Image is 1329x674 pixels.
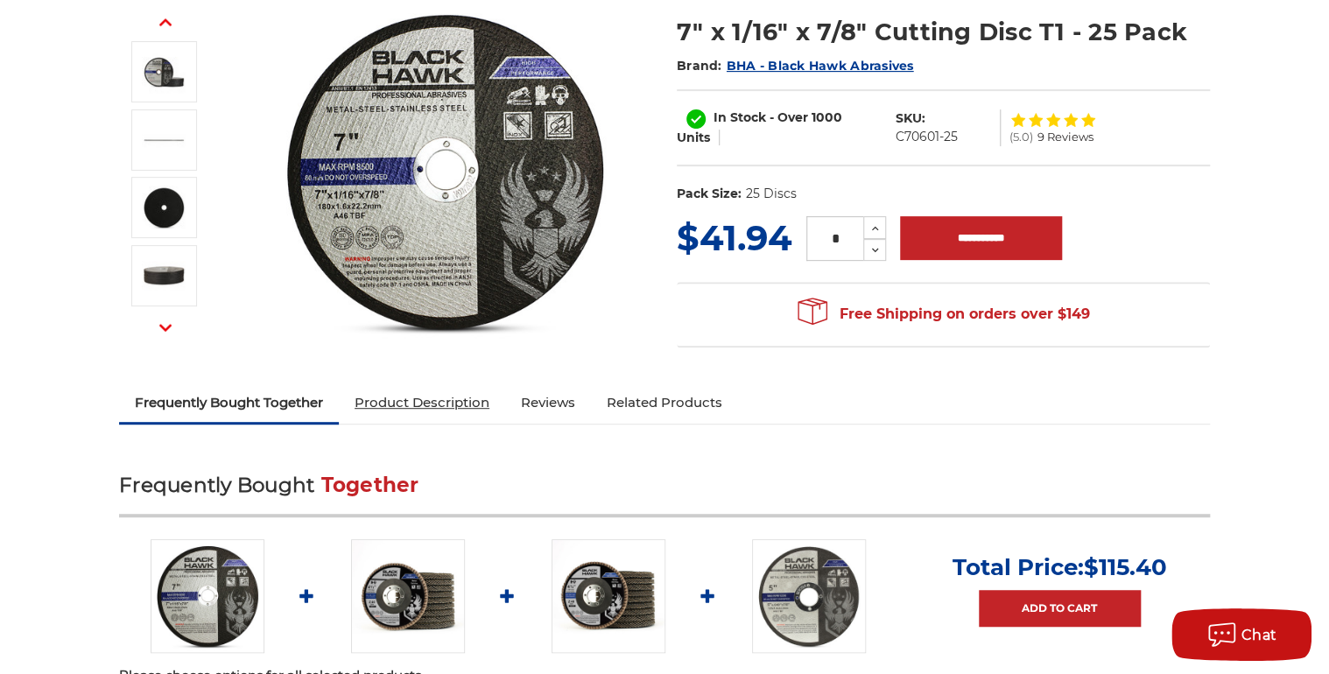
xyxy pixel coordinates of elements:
img: 7 inch cut off wheels [142,50,186,94]
span: Units [677,130,710,145]
dt: Pack Size: [677,185,742,203]
button: Chat [1171,608,1311,661]
button: Next [144,308,186,346]
a: Add to Cart [979,590,1141,627]
span: $41.94 [677,216,792,259]
button: Previous [144,4,186,41]
span: (5.0) [1009,131,1033,143]
span: - Over [770,109,808,125]
span: Brand: [677,58,722,74]
dt: SKU: [896,109,925,128]
span: 9 Reviews [1037,131,1093,143]
img: BHA 7 inch cutting disc back [142,186,186,229]
a: BHA - Black Hawk Abrasives [727,58,914,74]
a: Product Description [339,383,505,422]
dd: 25 Discs [746,185,797,203]
span: Frequently Bought [119,473,314,497]
h1: 7" x 1/16" x 7/8" Cutting Disc T1 - 25 Pack [677,15,1210,49]
dd: C70601-25 [896,128,958,146]
span: Chat [1241,627,1277,643]
a: Related Products [591,383,738,422]
p: Total Price: [953,553,1167,581]
span: 1000 [812,109,842,125]
img: 1/16" thick x 7 inch diameter cut off wheel [142,118,186,162]
span: Free Shipping on orders over $149 [798,297,1090,332]
span: In Stock [714,109,766,125]
img: 7 x 1/16 x 7/8 abrasive cut off wheel [151,539,264,653]
a: Reviews [505,383,591,422]
span: $115.40 [1084,553,1167,581]
span: Together [321,473,419,497]
img: 25 pack of 7" x 1/16" cutting discs [142,254,186,298]
a: Frequently Bought Together [119,383,339,422]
